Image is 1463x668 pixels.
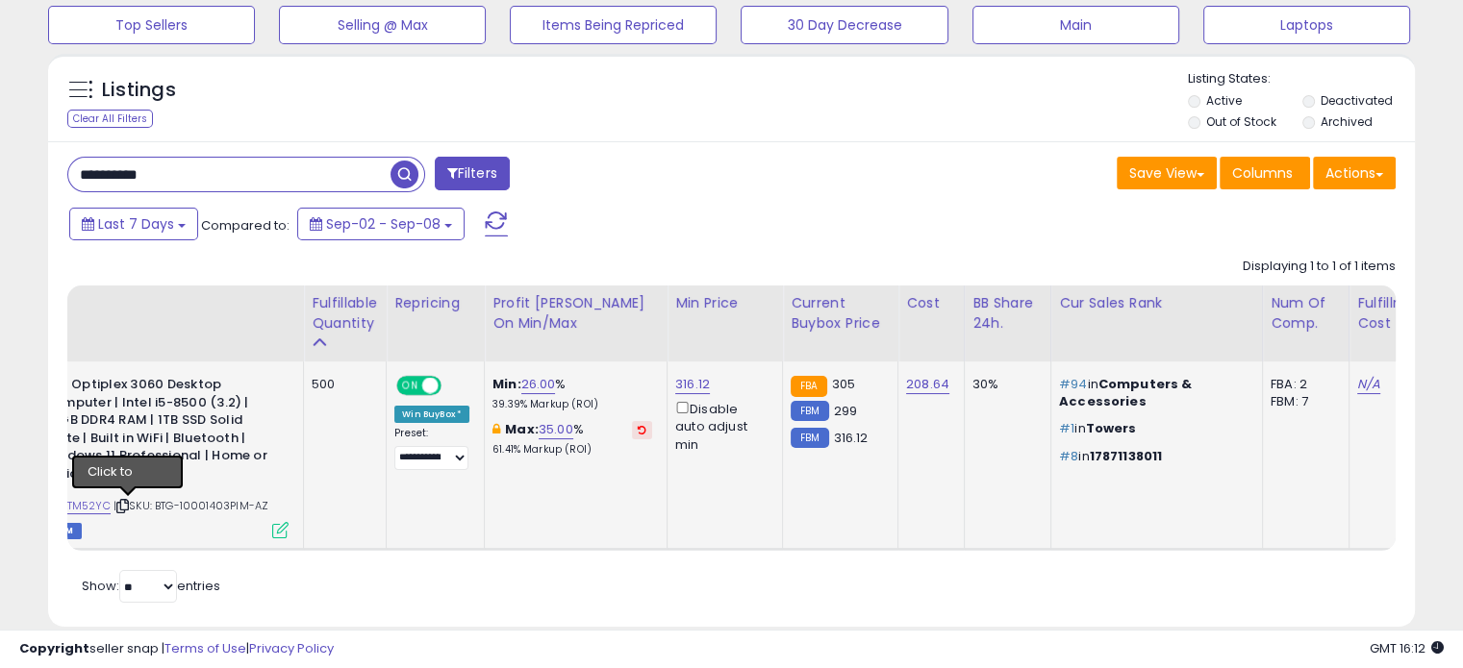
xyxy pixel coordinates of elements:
[67,110,153,128] div: Clear All Filters
[1059,447,1078,465] span: #8
[39,498,111,514] a: B0CKTM52YC
[1059,419,1074,437] span: #1
[48,6,255,44] button: Top Sellers
[297,208,465,240] button: Sep-02 - Sep-08
[1271,293,1341,334] div: Num of Comp.
[1320,113,1372,130] label: Archived
[791,401,828,421] small: FBM
[201,216,290,235] span: Compared to:
[114,498,268,513] span: | SKU: BTG-10001403PIM-AZ
[675,293,774,313] div: Min Price
[1232,163,1293,183] span: Columns
[675,375,710,394] a: 316.12
[394,406,469,423] div: Win BuyBox *
[675,398,768,454] div: Disable auto adjust min
[394,293,476,313] div: Repricing
[791,376,826,397] small: FBA
[1203,6,1410,44] button: Laptops
[1206,92,1242,109] label: Active
[791,293,890,334] div: Current Buybox Price
[1117,157,1217,189] button: Save View
[1271,393,1334,410] div: FBM: 7
[102,77,176,104] h5: Listings
[1271,376,1334,393] div: FBA: 2
[791,428,828,448] small: FBM
[394,427,469,470] div: Preset:
[492,398,652,411] p: 39.39% Markup (ROI)
[19,639,89,657] strong: Copyright
[834,402,857,420] span: 299
[1090,447,1163,465] span: 17871138011
[1059,375,1087,393] span: #94
[1206,113,1276,130] label: Out of Stock
[312,293,378,334] div: Fulfillable Quantity
[1313,157,1396,189] button: Actions
[485,285,668,361] th: The percentage added to the cost of goods (COGS) that forms the calculator for Min & Max prices.
[398,378,422,394] span: ON
[1320,92,1392,109] label: Deactivated
[492,421,652,457] div: %
[1188,70,1415,88] p: Listing States:
[832,375,855,393] span: 305
[906,293,956,313] div: Cost
[539,420,573,439] a: 35.00
[1086,419,1137,437] span: Towers
[1059,420,1248,437] p: in
[164,639,246,657] a: Terms of Use
[972,376,1036,393] div: 30%
[741,6,947,44] button: 30 Day Decrease
[435,157,510,190] button: Filters
[1059,375,1192,410] span: Computers & Accessories
[1370,639,1444,657] span: 2025-09-16 16:12 GMT
[505,420,539,438] b: Max:
[43,376,277,487] b: Dell Optiplex 3060 Desktop Computer | Intel i5-8500 (3.2) | 32GB DDR4 RAM | 1TB SSD Solid State |...
[439,378,469,394] span: OFF
[906,375,949,394] a: 208.64
[492,375,521,393] b: Min:
[492,293,659,334] div: Profit [PERSON_NAME] on Min/Max
[492,376,652,411] div: %
[1243,258,1396,276] div: Displaying 1 to 1 of 1 items
[249,639,334,657] a: Privacy Policy
[1059,293,1254,313] div: Cur Sales Rank
[312,376,371,393] div: 500
[279,6,486,44] button: Selling @ Max
[19,640,334,658] div: seller snap | |
[972,293,1043,334] div: BB Share 24h.
[1220,157,1310,189] button: Columns
[834,429,869,447] span: 316.12
[69,208,198,240] button: Last 7 Days
[82,577,220,595] span: Show: entries
[1357,293,1431,334] div: Fulfillment Cost
[972,6,1179,44] button: Main
[326,214,441,234] span: Sep-02 - Sep-08
[492,443,652,457] p: 61.41% Markup (ROI)
[1059,376,1248,410] p: in
[1059,448,1248,465] p: in
[510,6,717,44] button: Items Being Repriced
[98,214,174,234] span: Last 7 Days
[1357,375,1380,394] a: N/A
[521,375,556,394] a: 26.00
